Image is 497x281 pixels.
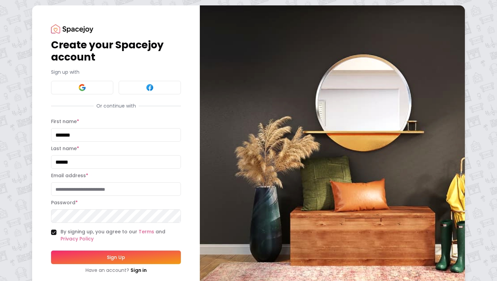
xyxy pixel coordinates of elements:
label: Password [51,199,78,206]
span: Or continue with [94,102,139,109]
label: By signing up, you agree to our and [61,228,181,242]
img: Google signin [78,84,86,92]
a: Sign in [131,267,147,274]
label: Email address [51,172,88,179]
div: Have an account? [51,267,181,274]
button: Sign Up [51,251,181,264]
label: Last name [51,145,79,152]
h1: Create your Spacejoy account [51,39,181,63]
label: First name [51,118,79,125]
a: Privacy Policy [61,235,94,242]
img: Spacejoy Logo [51,24,93,33]
img: Facebook signin [146,84,154,92]
p: Sign up with [51,69,181,75]
a: Terms [139,228,154,235]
